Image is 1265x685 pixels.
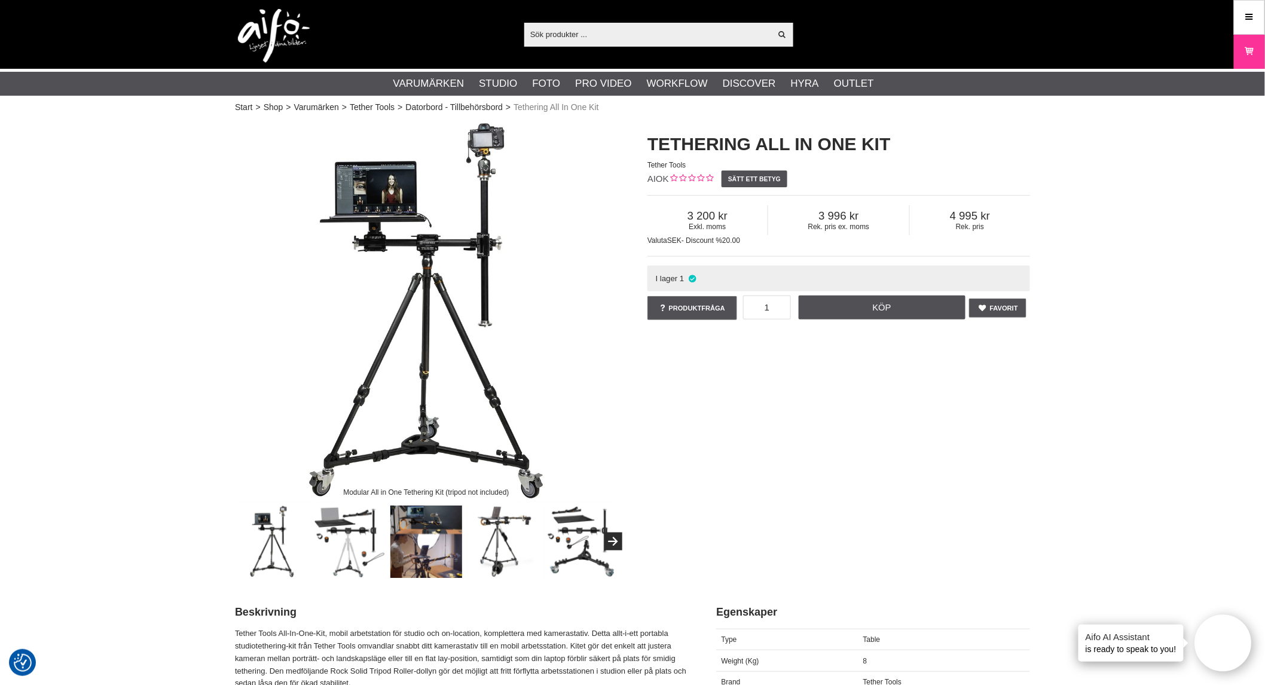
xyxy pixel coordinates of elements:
div: is ready to speak to you! [1078,625,1184,662]
span: Tether Tools [647,161,686,169]
span: 20.00 [722,236,740,245]
input: Sök produkter ... [524,25,771,43]
div: Kundbetyg: 0 [669,173,714,185]
button: Samtyckesinställningar [14,652,32,674]
span: AIOK [647,173,669,184]
a: Shop [264,101,283,114]
a: Hyra [791,76,819,92]
span: 4 995 [910,209,1030,223]
span: Valuta [647,236,667,245]
span: - Discount % [682,236,722,245]
img: Modular All in One Tethering Kit (tripod not included) [235,120,618,503]
span: > [506,101,511,114]
a: Köp [799,296,966,319]
span: Tethering All In One Kit [514,101,598,114]
a: Pro Video [575,76,631,92]
a: Varumärken [294,101,339,114]
a: Varumärken [393,76,465,92]
span: > [286,101,291,114]
img: Revisit consent button [14,654,32,672]
img: logo.png [238,9,310,63]
span: Weight (Kg) [722,657,759,665]
span: Rek. pris ex. moms [768,223,909,231]
span: > [256,101,261,114]
span: 3 200 [647,209,768,223]
a: Favorit [969,299,1026,318]
img: Adjust your camera from portrait to profile to flat lay [467,506,540,578]
a: Produktfråga [647,296,737,320]
img: Modular All in One Tethering Kit (tripod not included) [236,506,308,578]
span: 3 996 [768,209,909,223]
a: Tether Tools [350,101,395,114]
img: All in one Kit, parts [545,506,617,578]
span: 8 [863,657,867,665]
span: > [398,101,402,114]
span: 1 [680,274,684,283]
span: Rek. pris [910,223,1030,231]
a: Studio [479,76,517,92]
span: Table [863,635,881,644]
h4: Aifo AI Assistant [1086,631,1177,643]
span: Type [722,635,737,644]
img: Tethering All In One Kit (tripod not included) [313,506,386,578]
i: I lager [687,274,697,283]
a: Datorbord - Tillbehörsbord [405,101,503,114]
div: Modular All in One Tethering Kit (tripod not included) [334,482,520,503]
h2: Beskrivning [235,605,686,620]
a: Sätt ett betyg [722,171,788,187]
span: I lager [656,274,678,283]
a: Foto [532,76,560,92]
a: Workflow [647,76,708,92]
button: Next [604,532,622,550]
span: Exkl. moms [647,223,768,231]
img: Simplified workflow with All in One Kit [390,506,463,578]
span: > [342,101,347,114]
a: Start [235,101,253,114]
a: Outlet [834,76,874,92]
a: Discover [723,76,776,92]
h1: Tethering All In One Kit [647,132,1030,157]
span: SEK [667,236,682,245]
h2: Egenskaper [716,605,1030,620]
